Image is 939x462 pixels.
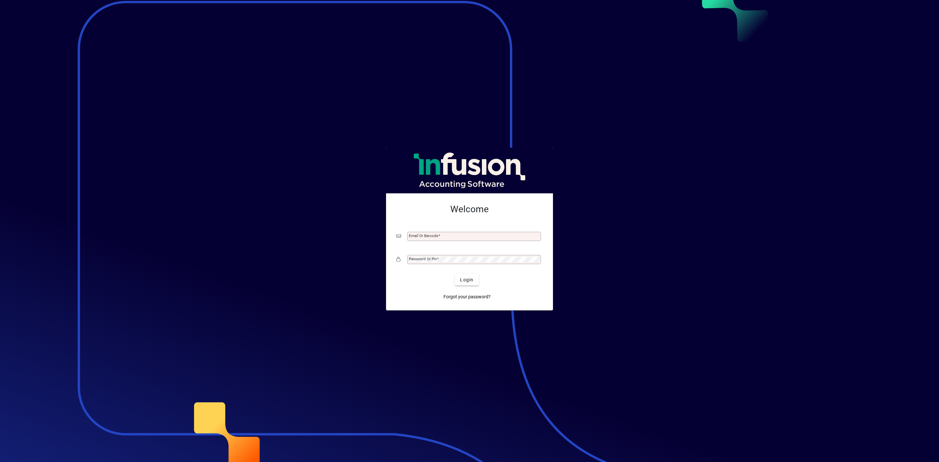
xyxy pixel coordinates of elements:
[455,274,479,286] button: Login
[443,293,491,300] span: Forgot your password?
[460,276,473,283] span: Login
[409,257,437,261] mat-label: Password or Pin
[409,233,438,238] mat-label: Email or Barcode
[441,291,493,303] a: Forgot your password?
[396,204,543,215] h2: Welcome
